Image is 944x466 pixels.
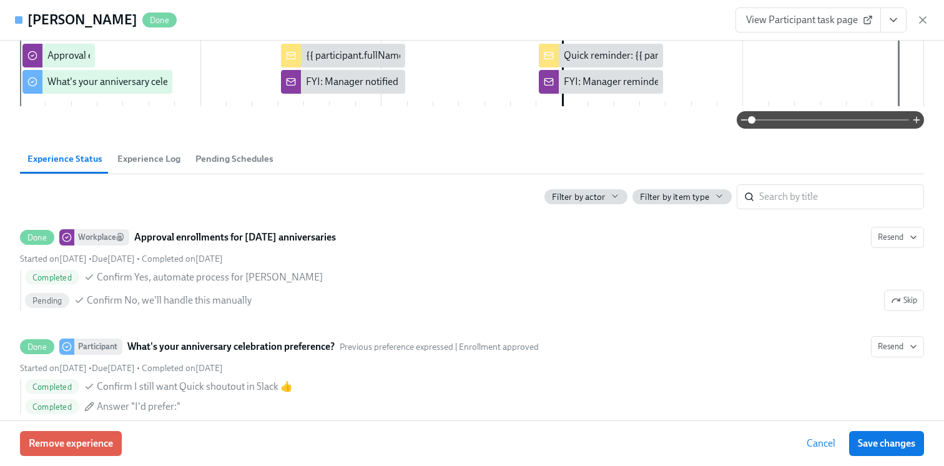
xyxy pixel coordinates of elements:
[807,437,835,450] span: Cancel
[20,431,122,456] button: Remove experience
[97,380,293,394] span: Confirm I still want Quick shoutout in Slack 👍
[878,340,917,353] span: Resend
[97,270,323,284] span: Confirm Yes, automate process for [PERSON_NAME]
[29,437,113,450] span: Remove experience
[87,294,252,307] span: Confirm No, we'll handle this manually
[25,402,79,412] span: Completed
[746,14,870,26] span: View Participant task page
[20,253,223,265] div: • •
[306,49,531,62] div: {{ participant.fullName }}'s upcoming anniversary 🎉
[878,231,917,244] span: Resend
[25,273,79,282] span: Completed
[871,336,924,357] button: DoneParticipantWhat's your anniversary celebration preference?Previous preference expressed | Enr...
[20,254,87,264] span: Tuesday, July 29th 2025, 9:01 am
[27,152,102,166] span: Experience Status
[195,152,273,166] span: Pending Schedules
[858,437,915,450] span: Save changes
[27,11,137,29] h4: [PERSON_NAME]
[25,382,79,392] span: Completed
[74,339,122,355] div: Participant
[340,341,539,353] span: This task uses the "Previous preference expressed | Enrollment approved" audience
[20,362,223,374] div: • •
[47,75,252,89] div: What's your anniversary celebration preference?
[640,191,709,203] span: Filter by item type
[47,49,360,62] div: Approval enrollments for {{ [DOMAIN_NAME] | MMM Do }} anniversaries
[142,363,223,374] span: Tuesday, July 29th 2025, 2:56 pm
[849,431,924,456] button: Save changes
[20,233,54,242] span: Done
[884,290,924,311] button: DoneWorkplace@Approval enrollments for [DATE] anniversariesResendStarted on[DATE] •Due[DATE] • Co...
[92,254,135,264] span: Friday, August 1st 2025, 9:00 am
[74,229,129,245] div: Workplace@
[20,342,54,352] span: Done
[127,339,335,354] strong: What's your anniversary celebration preference?
[891,294,917,307] span: Skip
[20,363,87,374] span: Tuesday, July 29th 2025, 2:55 pm
[97,400,180,414] span: Answer "I'd prefer:"
[92,363,135,374] span: Monday, August 4th 2025, 9:00 am
[735,7,881,32] a: View Participant task page
[552,191,605,203] span: Filter by actor
[142,16,177,25] span: Done
[544,189,627,204] button: Filter by actor
[306,75,636,89] div: FYI: Manager notified of {{ participant.fullName }}'s upcoming anniversary 🎉
[871,227,924,248] button: DoneWorkplace@Approval enrollments for [DATE] anniversariesStarted on[DATE] •Due[DATE] • Complete...
[25,296,69,305] span: Pending
[117,152,180,166] span: Experience Log
[142,254,223,264] span: Tuesday, July 29th 2025, 2:55 pm
[134,230,336,245] strong: Approval enrollments for [DATE] anniversaries
[880,7,907,32] button: View task page
[632,189,732,204] button: Filter by item type
[759,184,924,209] input: Search by title
[798,431,844,456] button: Cancel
